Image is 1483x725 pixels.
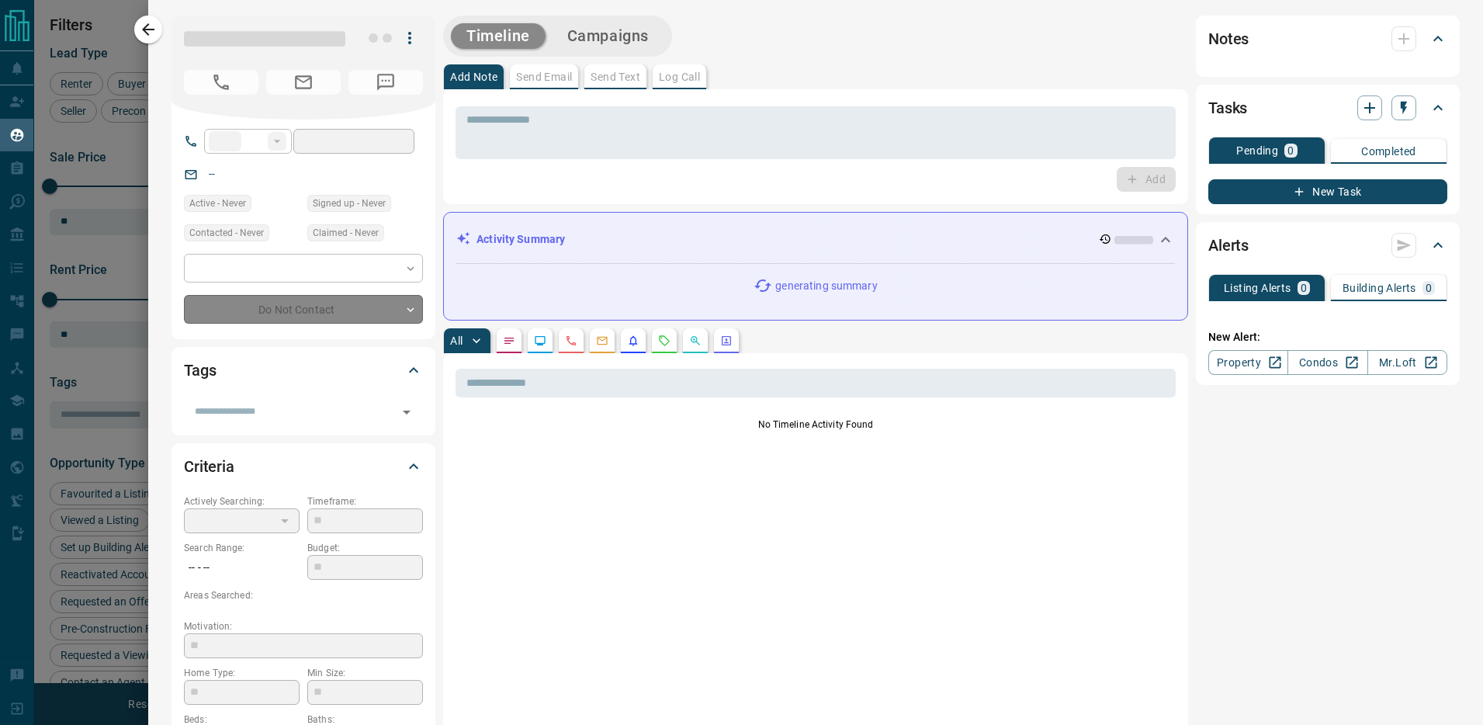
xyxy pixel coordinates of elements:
[184,448,423,485] div: Criteria
[1208,227,1447,264] div: Alerts
[476,231,565,248] p: Activity Summary
[184,70,258,95] span: No Number
[1208,89,1447,127] div: Tasks
[775,278,877,294] p: generating summary
[1287,350,1367,375] a: Condos
[189,225,264,241] span: Contacted - Never
[1224,283,1291,293] p: Listing Alerts
[450,71,497,82] p: Add Note
[1208,179,1447,204] button: New Task
[348,70,423,95] span: No Number
[184,619,423,633] p: Motivation:
[1208,329,1447,345] p: New Alert:
[396,401,418,423] button: Open
[1208,233,1249,258] h2: Alerts
[552,23,664,49] button: Campaigns
[184,588,423,602] p: Areas Searched:
[313,225,379,241] span: Claimed - Never
[307,666,423,680] p: Min Size:
[456,418,1176,432] p: No Timeline Activity Found
[689,335,702,347] svg: Opportunities
[209,168,215,180] a: --
[1208,95,1247,120] h2: Tasks
[1301,283,1307,293] p: 0
[184,352,423,389] div: Tags
[503,335,515,347] svg: Notes
[1367,350,1447,375] a: Mr.Loft
[1287,145,1294,156] p: 0
[313,196,386,211] span: Signed up - Never
[1426,283,1432,293] p: 0
[534,335,546,347] svg: Lead Browsing Activity
[450,335,463,346] p: All
[627,335,639,347] svg: Listing Alerts
[451,23,546,49] button: Timeline
[456,225,1175,254] div: Activity Summary
[658,335,670,347] svg: Requests
[565,335,577,347] svg: Calls
[184,494,300,508] p: Actively Searching:
[720,335,733,347] svg: Agent Actions
[307,541,423,555] p: Budget:
[184,666,300,680] p: Home Type:
[1208,26,1249,51] h2: Notes
[596,335,608,347] svg: Emails
[1236,145,1278,156] p: Pending
[307,494,423,508] p: Timeframe:
[1208,350,1288,375] a: Property
[184,454,234,479] h2: Criteria
[189,196,246,211] span: Active - Never
[1361,146,1416,157] p: Completed
[184,295,423,324] div: Do Not Contact
[1343,283,1416,293] p: Building Alerts
[1208,20,1447,57] div: Notes
[184,358,216,383] h2: Tags
[184,555,300,581] p: -- - --
[266,70,341,95] span: No Email
[184,541,300,555] p: Search Range:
